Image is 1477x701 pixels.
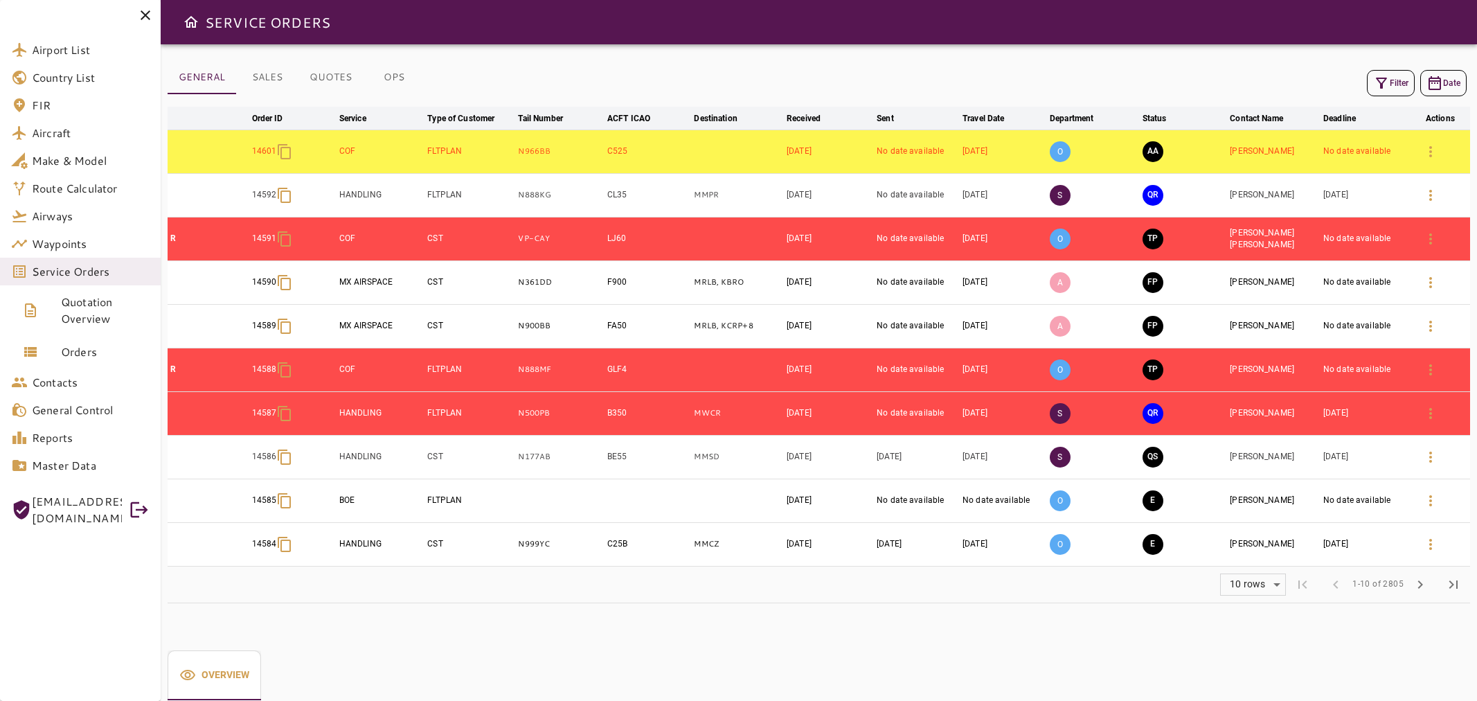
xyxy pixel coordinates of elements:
[168,650,261,700] button: Overview
[963,110,1022,127] span: Travel Date
[1050,534,1071,555] p: O
[252,451,277,463] p: 14586
[1227,391,1321,435] td: [PERSON_NAME]
[1227,304,1321,348] td: [PERSON_NAME]
[518,110,562,127] div: Tail Number
[1230,110,1283,127] div: Contact Name
[1321,391,1411,435] td: [DATE]
[960,173,1047,217] td: [DATE]
[874,522,960,566] td: [DATE]
[874,304,960,348] td: No date available
[424,173,515,217] td: FLTPLAN
[694,407,781,419] p: MWCR
[960,260,1047,304] td: [DATE]
[1321,260,1411,304] td: No date available
[32,236,150,252] span: Waypoints
[1323,110,1356,127] div: Deadline
[61,344,150,360] span: Orders
[1321,173,1411,217] td: [DATE]
[1050,447,1071,468] p: S
[877,110,894,127] div: Sent
[252,364,277,375] p: 14588
[252,320,277,332] p: 14589
[252,110,301,127] span: Order ID
[1414,266,1447,299] button: Details
[874,260,960,304] td: No date available
[605,217,691,260] td: LJ60
[963,110,1004,127] div: Travel Date
[518,145,602,157] p: N966BB
[1321,304,1411,348] td: No date available
[1143,272,1163,293] button: FINAL PREPARATION
[1143,141,1163,162] button: AWAITING ASSIGNMENT
[1143,229,1163,249] button: TRIP PREPARATION
[874,130,960,173] td: No date available
[1367,70,1415,96] button: Filter
[252,495,277,506] p: 14585
[1414,484,1447,517] button: Details
[960,435,1047,479] td: [DATE]
[168,61,425,94] div: basic tabs example
[874,435,960,479] td: [DATE]
[694,110,755,127] span: Destination
[205,11,330,33] h6: SERVICE ORDERS
[960,522,1047,566] td: [DATE]
[605,391,691,435] td: B350
[1050,110,1093,127] div: Department
[424,435,515,479] td: CST
[518,320,602,332] p: N900BB
[337,479,425,522] td: BOE
[1414,397,1447,430] button: Details
[1143,534,1163,555] button: EXECUTION
[252,276,277,288] p: 14590
[1050,403,1071,424] p: S
[960,217,1047,260] td: [DATE]
[424,304,515,348] td: CST
[252,407,277,419] p: 14587
[874,348,960,391] td: No date available
[607,110,650,127] div: ACFT ICAO
[170,233,247,245] p: R
[874,391,960,435] td: No date available
[605,304,691,348] td: FA50
[32,402,150,418] span: General Control
[252,538,277,550] p: 14584
[1321,479,1411,522] td: No date available
[1050,490,1071,511] p: O
[1050,272,1071,293] p: A
[32,374,150,391] span: Contacts
[607,110,668,127] span: ACFT ICAO
[874,217,960,260] td: No date available
[32,493,122,526] span: [EMAIL_ADDRESS][DOMAIN_NAME]
[1404,568,1437,601] span: Next Page
[694,451,781,463] p: MMSD
[874,173,960,217] td: No date available
[1319,568,1352,601] span: Previous Page
[960,348,1047,391] td: [DATE]
[424,391,515,435] td: FLTPLAN
[236,61,298,94] button: SALES
[1050,141,1071,162] p: O
[1414,222,1447,256] button: Details
[1226,578,1269,590] div: 10 rows
[787,110,839,127] span: Received
[1414,528,1447,561] button: Details
[1221,574,1285,595] div: 10 rows
[32,69,150,86] span: Country List
[1227,348,1321,391] td: [PERSON_NAME]
[424,260,515,304] td: CST
[32,97,150,114] span: FIR
[1050,185,1071,206] p: S
[784,391,874,435] td: [DATE]
[252,145,277,157] p: 14601
[1227,522,1321,566] td: [PERSON_NAME]
[337,435,425,479] td: HANDLING
[424,217,515,260] td: CST
[518,233,602,245] p: VP-CAY
[518,189,602,201] p: N888KG
[61,294,150,327] span: Quotation Overview
[784,173,874,217] td: [DATE]
[1143,110,1185,127] span: Status
[784,522,874,566] td: [DATE]
[877,110,912,127] span: Sent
